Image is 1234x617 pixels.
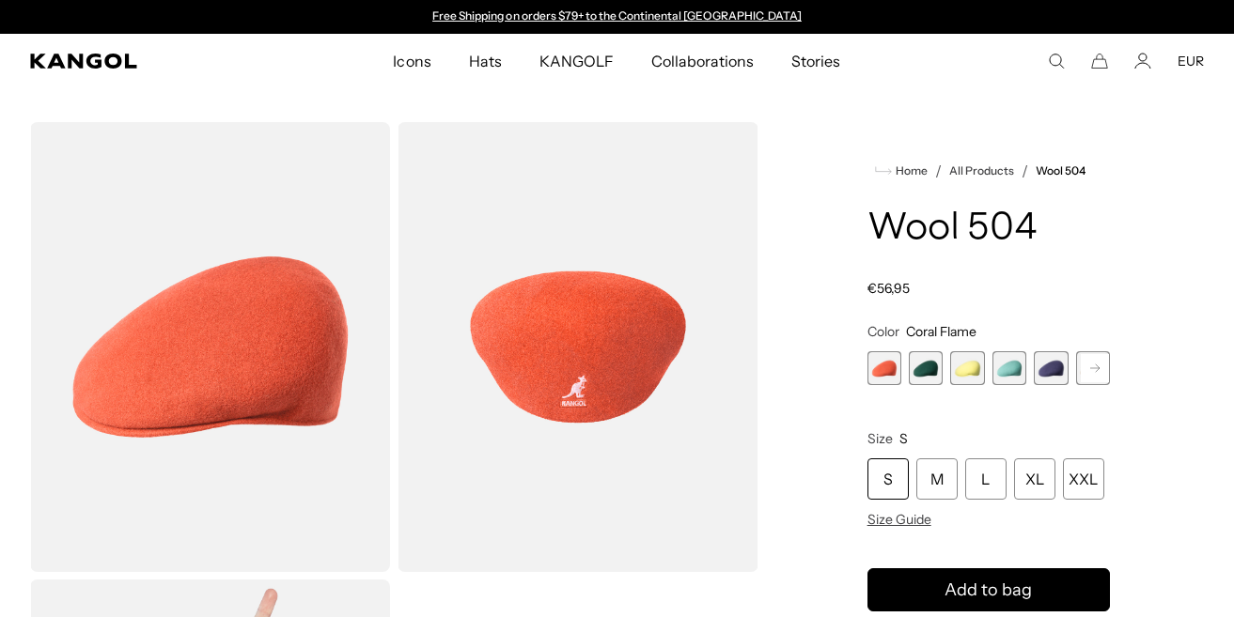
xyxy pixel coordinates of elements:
[633,34,773,88] a: Collaborations
[1014,160,1028,182] li: /
[949,164,1014,177] a: All Products
[651,34,754,88] span: Collaborations
[992,351,1026,385] label: Aquatic
[30,54,259,69] a: Kangol
[374,34,449,88] a: Icons
[1091,53,1108,69] button: Cart
[424,9,811,24] div: Announcement
[393,34,430,88] span: Icons
[521,34,633,88] a: KANGOLF
[1034,351,1068,385] div: 5 of 21
[899,430,908,447] span: S
[945,578,1032,603] span: Add to bag
[906,323,976,340] span: Coral Flame
[950,351,984,385] label: Butter Chiffon
[1063,458,1104,500] div: XXL
[1034,351,1068,385] label: Hazy Indigo
[1178,53,1204,69] button: EUR
[539,34,614,88] span: KANGOLF
[424,9,811,24] div: 1 of 2
[1048,53,1065,69] summary: Search here
[469,34,502,88] span: Hats
[450,34,521,88] a: Hats
[1076,351,1110,385] label: Rustic Caramel
[432,8,802,23] a: Free Shipping on orders $79+ to the Continental [GEOGRAPHIC_DATA]
[1076,351,1110,385] div: 6 of 21
[875,162,928,179] a: Home
[1134,53,1151,69] a: Account
[1036,164,1086,177] a: Wool 504
[867,160,1110,182] nav: breadcrumbs
[892,164,928,177] span: Home
[867,351,901,385] div: 1 of 21
[773,34,859,88] a: Stories
[867,568,1110,611] button: Add to bag
[867,208,1110,250] h1: Wool 504
[1014,458,1055,500] div: XL
[398,122,758,572] img: color-coral-flame
[867,351,901,385] label: Coral Flame
[909,351,943,385] div: 2 of 21
[916,458,958,500] div: M
[424,9,811,24] slideshow-component: Announcement bar
[867,323,899,340] span: Color
[867,511,931,528] span: Size Guide
[867,458,909,500] div: S
[867,280,910,297] span: €56,95
[965,458,1007,500] div: L
[928,160,942,182] li: /
[992,351,1026,385] div: 4 of 21
[950,351,984,385] div: 3 of 21
[30,122,390,572] img: color-coral-flame
[791,34,840,88] span: Stories
[867,430,893,447] span: Size
[909,351,943,385] label: Deep Emerald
